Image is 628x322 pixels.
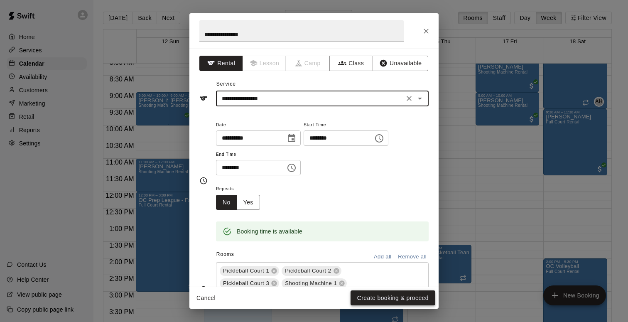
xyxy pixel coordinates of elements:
[282,279,340,288] span: Shooting Machine 1
[282,266,341,276] div: Pickleball Court 2
[414,93,426,104] button: Open
[199,285,208,294] svg: Rooms
[329,56,373,71] button: Class
[403,93,415,104] button: Clear
[216,81,236,87] span: Service
[237,195,260,210] button: Yes
[282,267,334,275] span: Pickleball Court 2
[304,120,388,131] span: Start Time
[243,56,287,71] span: Lessons must be created in the Services page first
[199,177,208,185] svg: Timing
[351,290,435,306] button: Create booking & proceed
[220,266,279,276] div: Pickleball Court 1
[282,278,347,288] div: Shooting Machine 1
[193,290,219,306] button: Cancel
[237,224,302,239] div: Booking time is available
[216,195,237,210] button: No
[286,56,330,71] span: Camps can only be created in the Services page
[220,279,272,288] span: Pickleball Court 3
[220,267,272,275] span: Pickleball Court 1
[220,278,279,288] div: Pickleball Court 3
[419,24,434,39] button: Close
[216,195,260,210] div: outlined button group
[216,149,301,160] span: End Time
[414,284,426,295] button: Open
[283,160,300,176] button: Choose time, selected time is 1:30 PM
[396,251,429,263] button: Remove all
[373,56,428,71] button: Unavailable
[199,94,208,103] svg: Service
[283,130,300,147] button: Choose date, selected date is Oct 18, 2025
[199,56,243,71] button: Rental
[216,120,301,131] span: Date
[371,130,388,147] button: Choose time, selected time is 12:00 PM
[369,251,396,263] button: Add all
[216,184,267,195] span: Repeats
[216,251,234,257] span: Rooms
